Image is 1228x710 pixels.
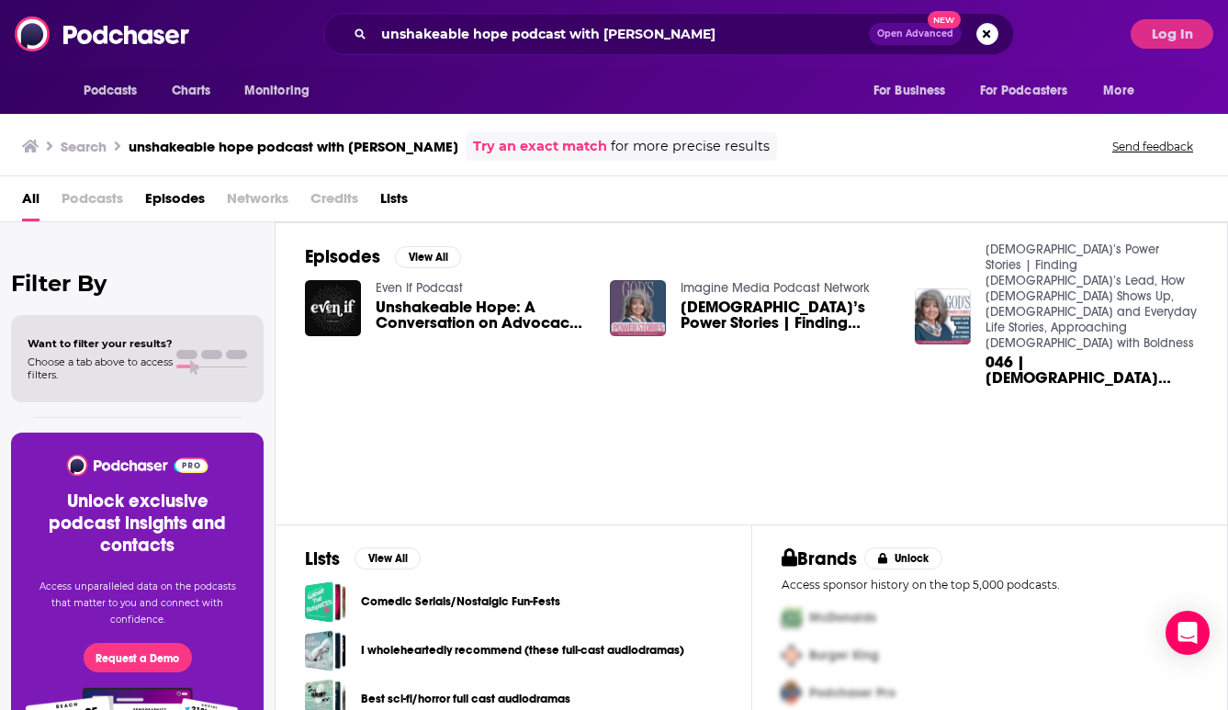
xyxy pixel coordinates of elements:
span: For Podcasters [980,78,1068,104]
button: Send feedback [1107,139,1199,154]
span: Podchaser Pro [809,685,896,701]
button: Open AdvancedNew [869,23,962,45]
img: 046 | God Goes Before Us: What to do When You Receive News that Shakes You [915,288,971,344]
span: Want to filter your results? [28,337,173,350]
a: Unshakeable Hope: A Conversation on Advocacy with Kelly Hall [376,299,588,331]
a: Comedic Serials/Nostalgic Fun-Fests [361,592,560,612]
img: Unshakeable Hope: A Conversation on Advocacy with Kelly Hall [305,280,361,336]
a: Comedic Serials/Nostalgic Fun-Fests [305,581,346,623]
a: God’s Power Stories | Finding God’s Lead, How God Shows Up, Bible and Everyday Life Stories, Appr... [986,242,1197,351]
span: Networks [227,184,288,221]
a: Lists [380,184,408,221]
span: Credits [310,184,358,221]
a: I wholeheartedly recommend (these full-cast audiodramas) [361,640,684,660]
img: Second Pro Logo [774,637,809,674]
span: Monitoring [244,78,310,104]
span: Open Advanced [877,29,953,39]
button: open menu [861,73,969,108]
a: Try an exact match [473,136,607,157]
a: Best sci-fi/horror full cast audiodramas [361,689,570,709]
button: Log In [1131,19,1213,49]
span: Burger King [809,648,879,663]
h2: Brands [782,547,858,570]
img: Podchaser - Follow, Share and Rate Podcasts [65,455,209,476]
a: God’s Power Stories | Finding God’s Lead, How ... - 046 | God Goes Before Us: What to do When You... [681,299,893,331]
button: open menu [71,73,162,108]
div: Open Intercom Messenger [1166,611,1210,655]
a: EpisodesView All [305,245,461,268]
p: Access sponsor history on the top 5,000 podcasts. [782,578,1199,592]
span: Charts [172,78,211,104]
a: I wholeheartedly recommend (these full-cast audiodramas) [305,630,346,671]
span: McDonalds [809,610,876,625]
span: Podcasts [84,78,138,104]
a: All [22,184,39,221]
span: More [1103,78,1134,104]
h2: Episodes [305,245,380,268]
span: [DEMOGRAPHIC_DATA]’s Power Stories | Finding [DEMOGRAPHIC_DATA]’s Lead, How ... - 046 | [DEMOGRAP... [681,299,893,331]
button: Unlock [864,547,942,569]
p: Access unparalleled data on the podcasts that matter to you and connect with confidence. [33,579,242,628]
button: Request a Demo [84,643,192,672]
span: 046 | [DEMOGRAPHIC_DATA] Goes Before Us: What to do When You Receive News that Shakes You [986,355,1198,386]
a: Charts [160,73,222,108]
button: View All [355,547,421,569]
span: Unshakeable Hope: A Conversation on Advocacy with [PERSON_NAME] [376,299,588,331]
img: Podchaser - Follow, Share and Rate Podcasts [15,17,191,51]
img: First Pro Logo [774,599,809,637]
h2: Filter By [11,270,264,297]
span: Choose a tab above to access filters. [28,355,173,381]
span: New [928,11,961,28]
a: Imagine Media Podcast Network [681,280,870,296]
button: View All [395,246,461,268]
span: For Business [873,78,946,104]
h2: Lists [305,547,340,570]
h3: unshakeable hope podcast with [PERSON_NAME] [129,138,458,155]
a: Episodes [145,184,205,221]
span: for more precise results [611,136,770,157]
span: Podcasts [62,184,123,221]
img: God’s Power Stories | Finding God’s Lead, How ... - 046 | God Goes Before Us: What to do When You... [610,280,666,336]
button: open menu [1090,73,1157,108]
a: ListsView All [305,547,421,570]
h3: Unlock exclusive podcast insights and contacts [33,490,242,557]
h3: Search [61,138,107,155]
input: Search podcasts, credits, & more... [374,19,869,49]
a: Even If Podcast [376,280,463,296]
button: open menu [231,73,333,108]
a: 046 | God Goes Before Us: What to do When You Receive News that Shakes You [986,355,1198,386]
div: Search podcasts, credits, & more... [323,13,1014,55]
button: open menu [968,73,1095,108]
